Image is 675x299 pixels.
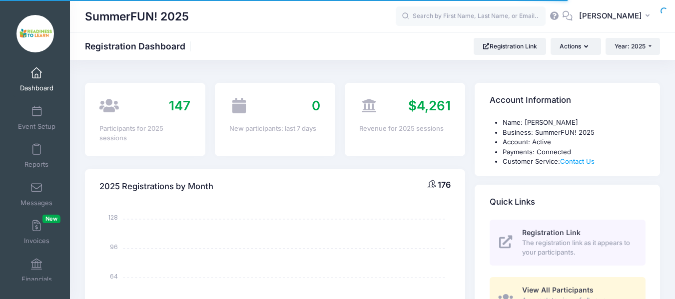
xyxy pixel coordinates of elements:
[42,215,60,223] span: New
[503,157,646,167] li: Customer Service:
[503,147,646,157] li: Payments: Connected
[490,188,535,216] h4: Quick Links
[16,15,54,52] img: SummerFUN! 2025
[20,84,53,93] span: Dashboard
[503,118,646,128] li: Name: [PERSON_NAME]
[20,199,52,207] span: Messages
[13,253,60,288] a: Financials
[99,124,190,143] div: Participants for 2025 sessions
[359,124,450,134] div: Revenue for 2025 sessions
[606,38,660,55] button: Year: 2025
[503,137,646,147] li: Account: Active
[13,215,60,250] a: InvoicesNew
[110,272,118,280] tspan: 64
[21,275,52,284] span: Financials
[438,180,451,190] span: 176
[24,237,49,246] span: Invoices
[229,124,320,134] div: New participants: last 7 days
[522,228,581,237] span: Registration Link
[99,172,213,201] h4: 2025 Registrations by Month
[13,138,60,173] a: Reports
[13,62,60,97] a: Dashboard
[24,161,48,169] span: Reports
[85,5,189,28] h1: SummerFUN! 2025
[503,128,646,138] li: Business: SummerFUN! 2025
[551,38,601,55] button: Actions
[408,98,451,113] span: $4,261
[396,6,546,26] input: Search by First Name, Last Name, or Email...
[522,286,594,294] span: View All Participants
[579,10,642,21] span: [PERSON_NAME]
[490,220,646,266] a: Registration Link The registration link as it appears to your participants.
[13,100,60,135] a: Event Setup
[490,86,571,115] h4: Account Information
[13,177,60,212] a: Messages
[615,42,646,50] span: Year: 2025
[85,41,194,51] h1: Registration Dashboard
[573,5,660,28] button: [PERSON_NAME]
[474,38,546,55] a: Registration Link
[522,238,634,258] span: The registration link as it appears to your participants.
[169,98,190,113] span: 147
[18,122,55,131] span: Event Setup
[560,157,595,165] a: Contact Us
[109,213,118,222] tspan: 128
[312,98,320,113] span: 0
[110,242,118,251] tspan: 96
